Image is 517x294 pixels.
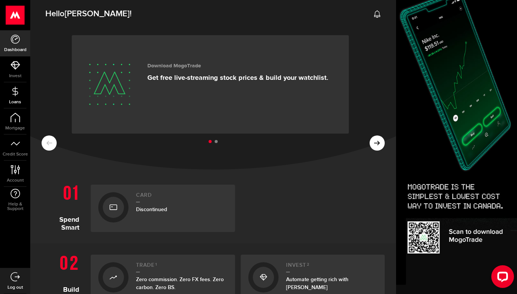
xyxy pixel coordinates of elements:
[136,206,167,213] span: Discontinued
[147,74,328,82] p: Get free live-streaming stock prices & build your watchlist.
[65,9,130,19] span: [PERSON_NAME]
[42,181,85,232] h1: Spend Smart
[286,262,378,272] h2: Invest
[136,276,224,291] span: Zero commission. Zero FX fees. Zero carbon. Zero BS.
[72,35,349,134] a: Download MogoTrade Get free live-streaming stock prices & build your watchlist.
[307,262,310,267] sup: 2
[45,6,132,22] span: Hello !
[136,262,228,272] h2: Trade
[155,262,157,267] sup: 1
[147,63,328,69] h3: Download MogoTrade
[91,185,235,232] a: CardDiscontinued
[485,262,517,294] iframe: LiveChat chat widget
[136,192,228,202] h2: Card
[286,276,348,291] span: Automate getting rich with [PERSON_NAME]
